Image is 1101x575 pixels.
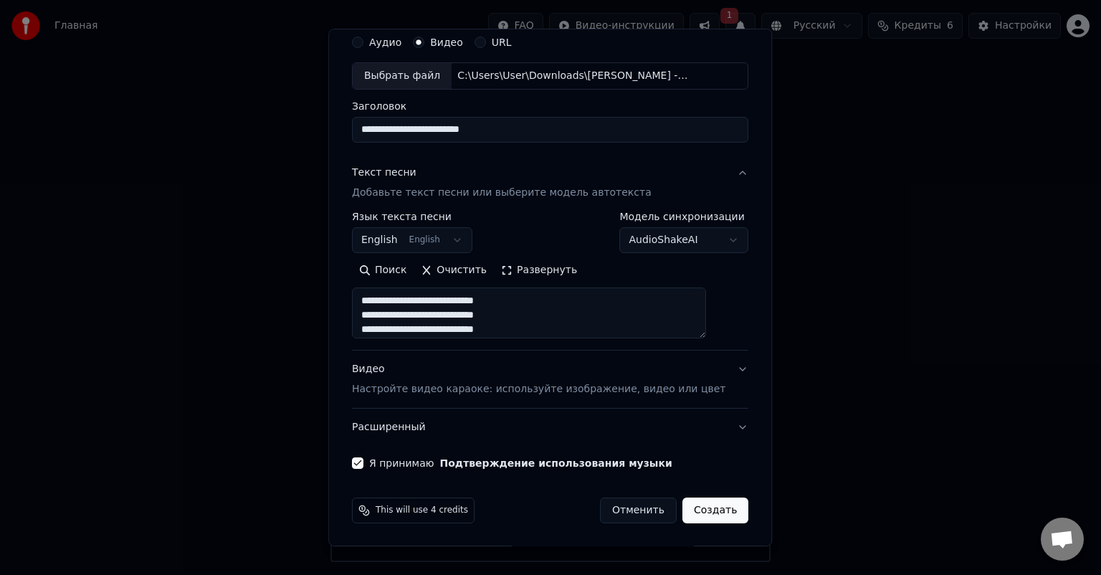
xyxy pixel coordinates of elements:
div: Текст песниДобавьте текст песни или выберите модель автотекста [352,212,748,350]
label: URL [492,37,512,47]
label: Аудио [369,37,401,47]
button: Очистить [414,259,495,282]
label: Я принимаю [369,458,672,468]
button: ВидеоНастройте видео караоке: используйте изображение, видео или цвет [352,351,748,408]
p: Настройте видео караоке: используйте изображение, видео или цвет [352,382,725,396]
label: Видео [430,37,463,47]
div: Текст песни [352,166,416,180]
p: Добавьте текст песни или выберите модель автотекста [352,186,652,200]
label: Язык текста песни [352,212,472,222]
button: Развернуть [494,259,584,282]
span: This will use 4 credits [376,505,468,516]
label: Модель синхронизации [620,212,749,222]
button: Я принимаю [440,458,672,468]
button: Текст песниДобавьте текст песни или выберите модель автотекста [352,154,748,212]
button: Расширенный [352,409,748,446]
div: Выбрать файл [353,63,452,89]
button: Создать [682,498,748,523]
button: Отменить [600,498,677,523]
div: C:\Users\User\Downloads\[PERSON_NAME] - Bagtyň [PERSON_NAME] _ 2019.mp4 [452,69,695,83]
div: Видео [352,362,725,396]
button: Поиск [352,259,414,282]
label: Заголовок [352,101,748,111]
